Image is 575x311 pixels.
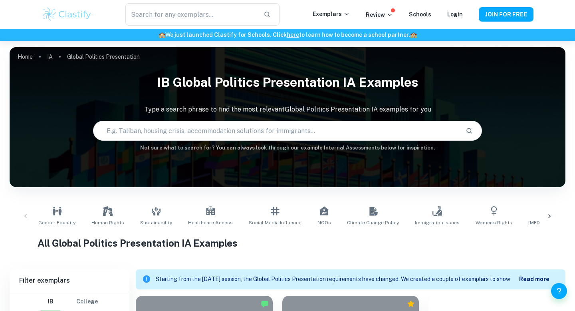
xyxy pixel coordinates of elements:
[140,219,172,226] span: Sustainability
[38,219,75,226] span: Gender Equality
[261,300,269,308] img: Marked
[47,51,53,62] a: IA
[462,124,476,138] button: Search
[10,269,129,292] h6: Filter exemplars
[410,32,417,38] span: 🏫
[447,11,463,18] a: Login
[18,51,33,62] a: Home
[156,275,519,284] p: Starting from the [DATE] session, the Global Politics Presentation requirements have changed. We ...
[407,300,415,308] div: Premium
[93,120,459,142] input: E.g. Taliban, housing crisis, accommodation solutions for immigrants...
[347,219,399,226] span: Climate Change Policy
[528,219,567,226] span: [MEDICAL_DATA]
[476,219,512,226] span: Women's Rights
[317,219,331,226] span: NGOs
[10,144,565,152] h6: Not sure what to search for? You can always look through our example Internal Assessments below f...
[38,236,538,250] h1: All Global Politics Presentation IA Examples
[287,32,299,38] a: here
[519,276,549,282] b: Read more
[125,3,257,26] input: Search for any exemplars...
[10,70,565,95] h1: IB Global Politics Presentation IA examples
[91,219,124,226] span: Human Rights
[366,10,393,19] p: Review
[415,219,460,226] span: Immigration Issues
[551,283,567,299] button: Help and Feedback
[188,219,233,226] span: Healthcare Access
[479,7,533,22] button: JOIN FOR FREE
[67,52,140,61] p: Global Politics Presentation
[159,32,165,38] span: 🏫
[409,11,431,18] a: Schools
[2,30,573,39] h6: We just launched Clastify for Schools. Click to learn how to become a school partner.
[249,219,301,226] span: Social Media Influence
[313,10,350,18] p: Exemplars
[10,105,565,114] p: Type a search phrase to find the most relevant Global Politics Presentation IA examples for you
[42,6,92,22] img: Clastify logo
